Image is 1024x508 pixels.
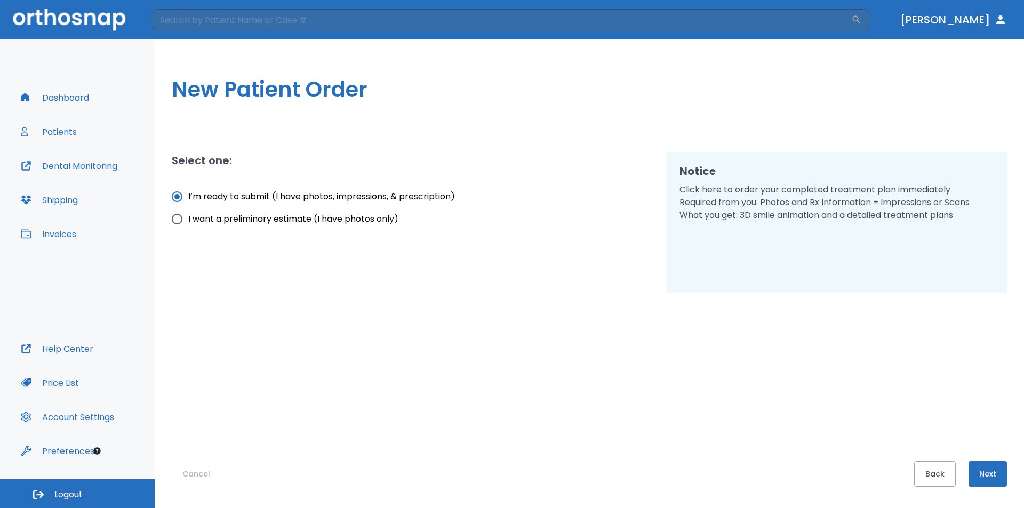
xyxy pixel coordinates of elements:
span: I want a preliminary estimate (I have photos only) [188,213,398,225]
button: Account Settings [14,404,121,430]
button: Price List [14,370,85,396]
input: Search by Patient Name or Case # [153,9,851,30]
p: Click here to order your completed treatment plan immediately Required from you: Photos and Rx In... [679,183,995,222]
button: Preferences [14,438,101,464]
button: Back [914,461,956,487]
h1: New Patient Order [172,74,1007,106]
button: Cancel [172,461,221,487]
h2: Select one: [172,152,232,168]
button: Shipping [14,187,84,213]
button: Next [969,461,1007,487]
span: I’m ready to submit (I have photos, impressions, & prescription) [188,190,455,203]
img: Orthosnap [13,9,126,30]
button: Patients [14,119,83,144]
h2: Notice [679,163,995,179]
button: Invoices [14,221,83,247]
button: Help Center [14,336,100,361]
button: Dashboard [14,85,95,110]
div: Tooltip anchor [92,446,102,456]
button: Dental Monitoring [14,153,124,179]
span: Logout [54,489,83,501]
button: [PERSON_NAME] [896,10,1011,29]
